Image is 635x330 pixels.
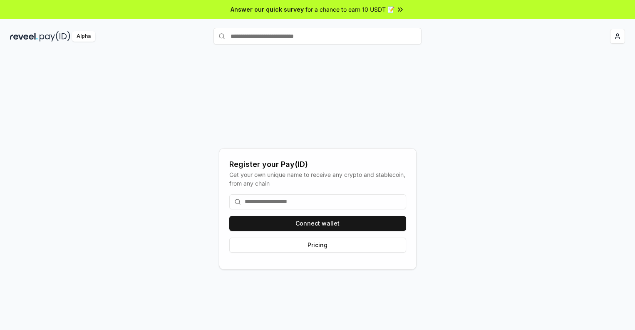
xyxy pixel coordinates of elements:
img: reveel_dark [10,31,38,42]
span: Answer our quick survey [231,5,304,14]
div: Get your own unique name to receive any crypto and stablecoin, from any chain [229,170,406,188]
div: Alpha [72,31,95,42]
button: Connect wallet [229,216,406,231]
button: Pricing [229,238,406,253]
img: pay_id [40,31,70,42]
span: for a chance to earn 10 USDT 📝 [305,5,394,14]
div: Register your Pay(ID) [229,159,406,170]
